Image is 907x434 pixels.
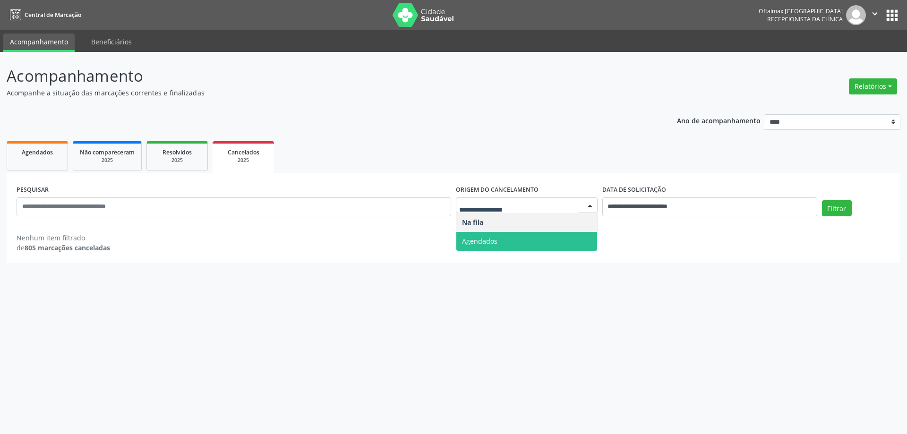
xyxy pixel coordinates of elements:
button: apps [884,7,900,24]
div: Nenhum item filtrado [17,233,110,243]
span: Recepcionista da clínica [767,15,843,23]
label: PESQUISAR [17,183,49,197]
div: 2025 [219,157,267,164]
p: Acompanhe a situação das marcações correntes e finalizadas [7,88,632,98]
a: Central de Marcação [7,7,81,23]
a: Acompanhamento [3,34,75,52]
span: Central de Marcação [25,11,81,19]
button:  [866,5,884,25]
a: Beneficiários [85,34,138,50]
span: Na fila [462,218,483,227]
button: Filtrar [822,200,852,216]
i:  [870,9,880,19]
button: Relatórios [849,78,897,94]
label: Origem do cancelamento [456,183,539,197]
div: 2025 [154,157,201,164]
p: Ano de acompanhamento [677,114,761,126]
div: Oftalmax [GEOGRAPHIC_DATA] [759,7,843,15]
div: de [17,243,110,253]
span: Resolvidos [163,148,192,156]
span: Cancelados [228,148,259,156]
span: Agendados [462,237,497,246]
p: Acompanhamento [7,64,632,88]
span: Não compareceram [80,148,135,156]
strong: 805 marcações canceladas [25,243,110,252]
div: 2025 [80,157,135,164]
img: img [846,5,866,25]
span: Agendados [22,148,53,156]
label: DATA DE SOLICITAÇÃO [602,183,666,197]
